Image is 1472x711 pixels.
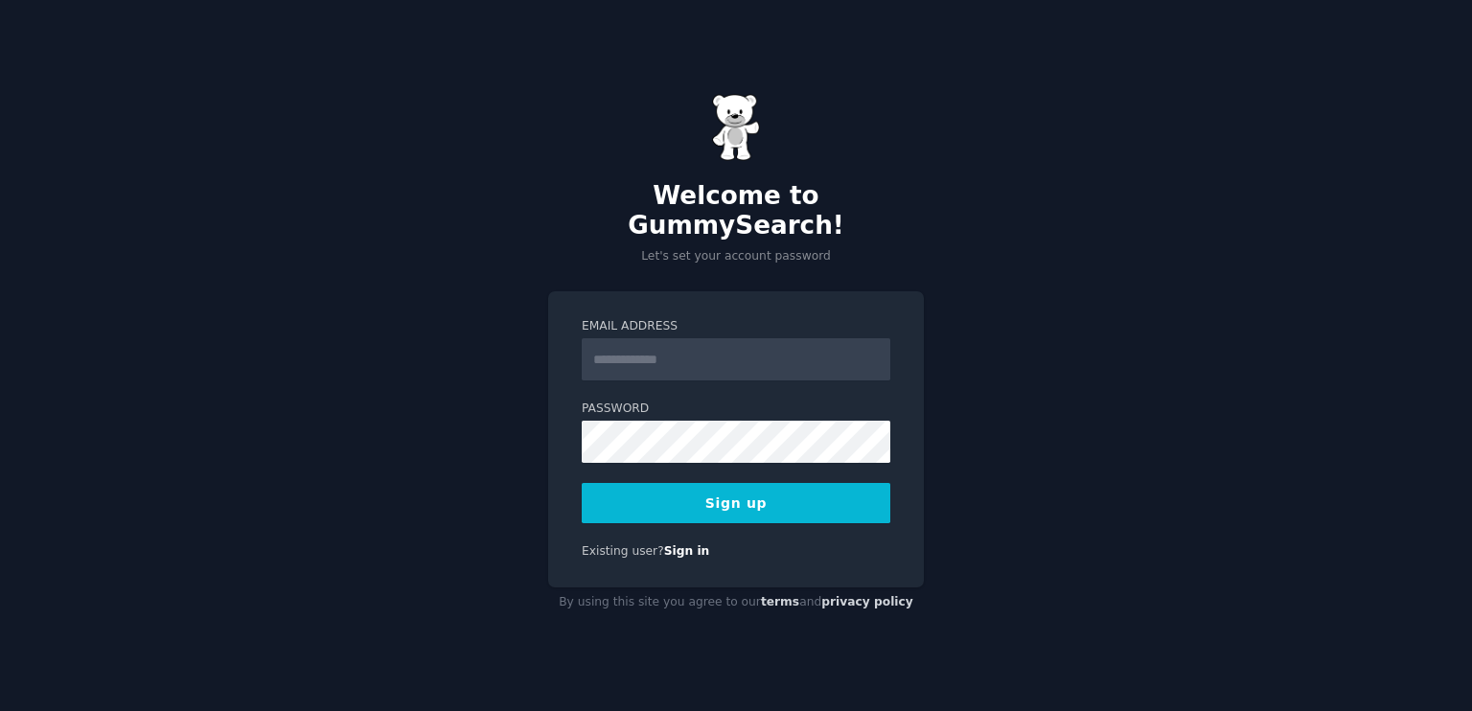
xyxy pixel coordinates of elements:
a: terms [761,595,799,608]
span: Existing user? [582,544,664,558]
a: privacy policy [821,595,913,608]
a: Sign in [664,544,710,558]
label: Password [582,401,890,418]
div: By using this site you agree to our and [548,587,924,618]
h2: Welcome to GummySearch! [548,181,924,241]
p: Let's set your account password [548,248,924,265]
label: Email Address [582,318,890,335]
button: Sign up [582,483,890,523]
img: Gummy Bear [712,94,760,161]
